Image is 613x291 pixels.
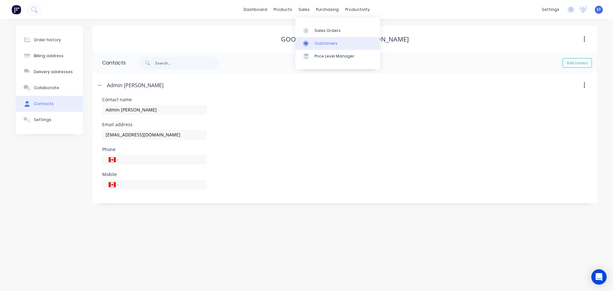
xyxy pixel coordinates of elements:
[34,117,51,123] div: Settings
[295,50,380,63] a: Price Level Manager
[16,32,83,48] button: Order history
[295,37,380,50] a: Customers
[563,58,592,68] button: Add contact
[93,53,126,73] div: Contacts
[270,5,295,14] div: products
[240,5,270,14] a: dashboard
[34,101,54,107] div: Contacts
[16,80,83,96] button: Collaborate
[155,57,218,69] input: Search...
[34,85,59,91] div: Collaborate
[16,96,83,112] button: Contacts
[16,112,83,128] button: Settings
[107,81,163,89] div: Admin [PERSON_NAME]
[281,35,409,43] div: Good As Wood, Admin [PERSON_NAME]
[102,122,207,127] div: Email address
[314,41,337,46] div: Customers
[102,97,207,102] div: Contact name
[102,147,207,152] div: Phone
[295,24,380,37] a: Sales Orders
[102,172,207,177] div: Mobile
[597,7,601,12] span: EF
[295,5,313,14] div: sales
[16,64,83,80] button: Delivery addresses
[539,5,563,14] div: settings
[342,5,373,14] div: productivity
[591,269,607,285] div: Open Intercom Messenger
[314,28,341,34] div: Sales Orders
[314,53,354,59] div: Price Level Manager
[34,37,61,43] div: Order history
[313,5,342,14] div: purchasing
[11,5,21,14] img: Factory
[16,48,83,64] button: Billing address
[34,69,73,75] div: Delivery addresses
[34,53,64,59] div: Billing address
